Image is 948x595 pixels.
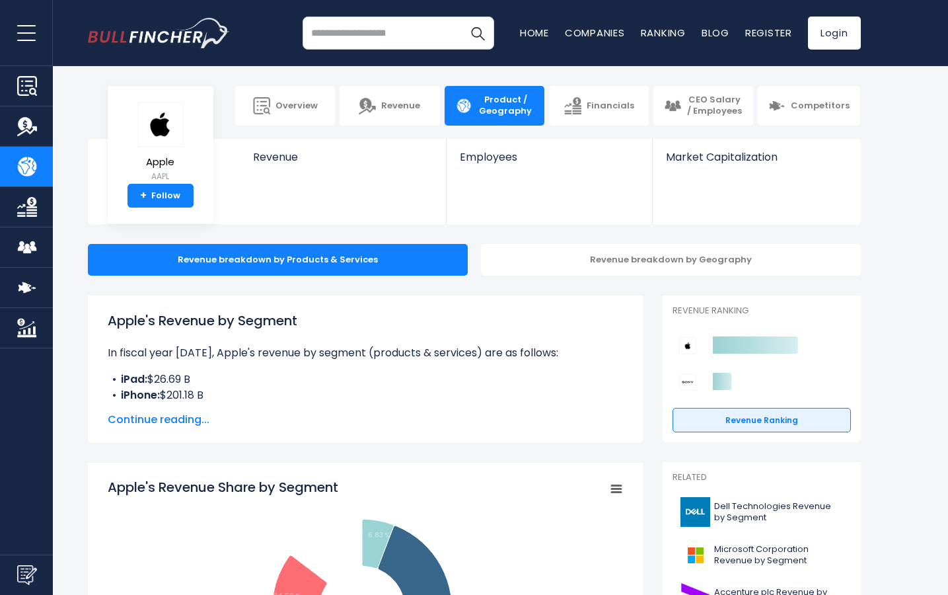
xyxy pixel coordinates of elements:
span: Competitors [791,100,850,112]
a: Go to homepage [88,18,230,48]
img: bullfincher logo [88,18,230,48]
a: Microsoft Corporation Revenue by Segment [673,537,851,573]
p: In fiscal year [DATE], Apple's revenue by segment (products & services) are as follows: [108,345,623,361]
a: Employees [447,139,652,186]
a: Login [808,17,861,50]
a: +Follow [128,184,194,208]
span: Revenue [381,100,420,112]
span: Microsoft Corporation Revenue by Segment [714,544,843,567]
a: Revenue [240,139,447,186]
a: Apple AAPL [137,102,184,184]
h1: Apple's Revenue by Segment [108,311,623,331]
span: Employees [460,151,639,163]
b: iPad: [121,372,147,387]
span: Apple [137,157,184,168]
p: Related [673,472,851,483]
span: CEO Salary / Employees [686,95,743,117]
span: Continue reading... [108,412,623,428]
a: Dell Technologies Revenue by Segment [673,494,851,530]
div: Revenue breakdown by Products & Services [88,244,468,276]
a: Revenue Ranking [673,408,851,433]
a: Register [745,26,792,40]
span: Dell Technologies Revenue by Segment [714,501,843,524]
img: Apple competitors logo [679,337,696,354]
div: Revenue breakdown by Geography [481,244,861,276]
a: Financials [549,86,649,126]
li: $26.69 B [108,372,623,387]
strong: + [140,190,147,202]
span: Product / Geography [478,95,534,117]
p: Revenue Ranking [673,305,851,317]
span: Overview [275,100,318,112]
a: Ranking [641,26,686,40]
a: CEO Salary / Employees [653,86,753,126]
li: $201.18 B [108,387,623,403]
span: Revenue [253,151,433,163]
img: MSFT logo [680,540,710,570]
a: Blog [702,26,729,40]
tspan: 6.83 % [368,530,390,540]
a: Revenue [340,86,439,126]
span: Financials [587,100,634,112]
button: Search [461,17,494,50]
a: Competitors [758,86,860,126]
span: Market Capitalization [666,151,846,163]
img: Sony Group Corporation competitors logo [679,374,696,391]
b: iPhone: [121,387,160,403]
tspan: 9.46 % [328,532,352,542]
tspan: Apple's Revenue Share by Segment [108,478,338,496]
a: Companies [565,26,625,40]
img: DELL logo [680,497,710,527]
a: Overview [235,86,335,126]
a: Product / Geography [445,86,544,126]
a: Market Capitalization [653,139,859,186]
a: Home [520,26,549,40]
small: AAPL [137,171,184,182]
